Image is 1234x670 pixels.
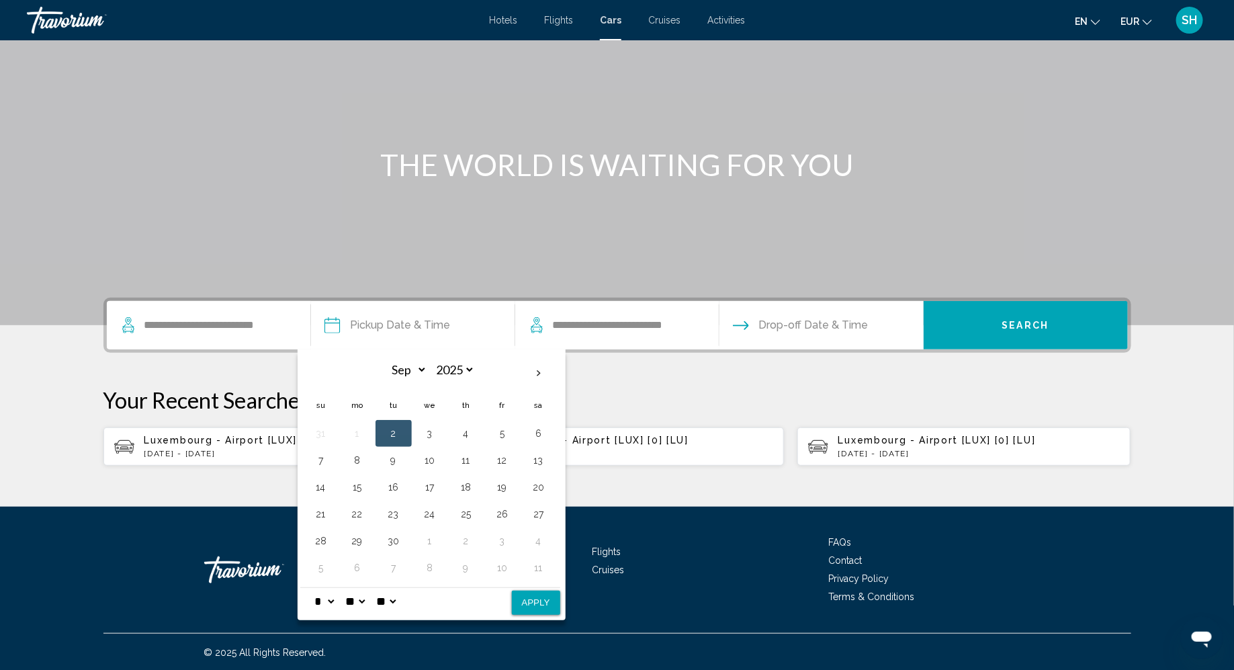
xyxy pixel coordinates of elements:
[1075,11,1100,31] button: Change language
[455,558,477,577] button: Day 9
[491,435,689,446] span: Luxembourg - Airport [LUX] [0] [LU]
[528,478,549,497] button: Day 20
[450,427,784,466] button: Luxembourg - Airport [LUX] [0] [LU][DATE] - [DATE]
[544,15,573,26] a: Flights
[310,478,332,497] button: Day 14
[27,7,476,34] a: Travorium
[924,301,1128,349] button: Search
[592,546,621,557] a: Flights
[347,478,368,497] button: Day 15
[455,451,477,470] button: Day 11
[347,505,368,524] button: Day 22
[528,532,549,550] button: Day 4
[103,386,1131,413] p: Your Recent Searches
[528,424,549,443] button: Day 6
[383,451,404,470] button: Day 9
[383,505,404,524] button: Day 23
[310,424,332,443] button: Day 31
[204,550,339,590] a: Travorium
[492,505,513,524] button: Day 26
[592,564,624,575] a: Cruises
[431,358,475,382] select: Select year
[492,424,513,443] button: Day 5
[384,358,427,382] select: Select month
[838,435,1036,446] span: Luxembourg - Airport [LUX] [0] [LU]
[310,532,332,550] button: Day 28
[512,591,560,615] button: Apply
[455,505,477,524] button: Day 25
[528,505,549,524] button: Day 27
[107,301,1128,349] div: Search widget
[829,537,852,548] a: FAQs
[419,478,441,497] button: Day 17
[383,558,404,577] button: Day 7
[144,449,427,458] p: [DATE] - [DATE]
[310,451,332,470] button: Day 7
[838,449,1120,458] p: [DATE] - [DATE]
[528,558,549,577] button: Day 11
[492,478,513,497] button: Day 19
[455,532,477,550] button: Day 2
[365,147,869,182] h1: THE WORLD IS WAITING FOR YOU
[829,573,889,584] a: Privacy Policy
[829,591,915,602] a: Terms & Conditions
[1182,13,1198,27] span: SH
[144,435,342,446] span: Luxembourg - Airport [LUX] [0] [LU]
[797,427,1131,466] button: Luxembourg - Airport [LUX] [0] [LU][DATE] - [DATE]
[347,532,368,550] button: Day 29
[343,588,367,615] select: Select minute
[347,558,368,577] button: Day 6
[455,424,477,443] button: Day 4
[383,424,404,443] button: Day 2
[374,588,398,615] select: Select AM/PM
[310,505,332,524] button: Day 21
[455,478,477,497] button: Day 18
[1075,16,1088,27] span: en
[1180,616,1223,659] iframe: Button to launch messaging window
[347,424,368,443] button: Day 1
[489,15,517,26] a: Hotels
[103,427,437,466] button: Luxembourg - Airport [LUX] [0] [LU][DATE] - [DATE]
[1120,16,1139,27] span: EUR
[829,555,863,566] a: Contact
[419,505,441,524] button: Day 24
[312,588,337,615] select: Select hour
[383,532,404,550] button: Day 30
[324,301,451,349] button: Pickup date
[1172,6,1207,34] button: User Menu
[310,558,332,577] button: Day 5
[419,451,441,470] button: Day 10
[600,15,621,26] a: Cars
[492,558,513,577] button: Day 10
[521,358,557,389] button: Next month
[528,451,549,470] button: Day 13
[204,647,326,658] span: © 2025 All Rights Reserved.
[419,532,441,550] button: Day 1
[1002,321,1049,331] span: Search
[419,558,441,577] button: Day 8
[383,478,404,497] button: Day 16
[1120,11,1152,31] button: Change currency
[491,449,773,458] p: [DATE] - [DATE]
[707,15,745,26] a: Activities
[733,301,869,349] button: Drop-off date
[492,532,513,550] button: Day 3
[648,15,680,26] a: Cruises
[492,451,513,470] button: Day 12
[759,316,869,335] span: Drop-off Date & Time
[347,451,368,470] button: Day 8
[419,424,441,443] button: Day 3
